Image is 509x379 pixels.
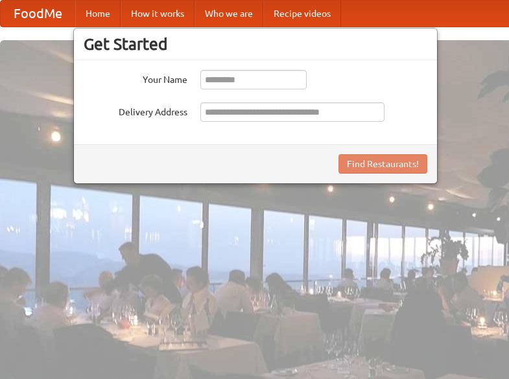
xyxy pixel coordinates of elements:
[84,70,187,86] label: Your Name
[121,1,195,27] a: How it works
[263,1,341,27] a: Recipe videos
[338,154,427,174] button: Find Restaurants!
[75,1,121,27] a: Home
[195,1,263,27] a: Who we are
[84,34,427,54] h3: Get Started
[84,102,187,119] label: Delivery Address
[1,1,75,27] a: FoodMe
